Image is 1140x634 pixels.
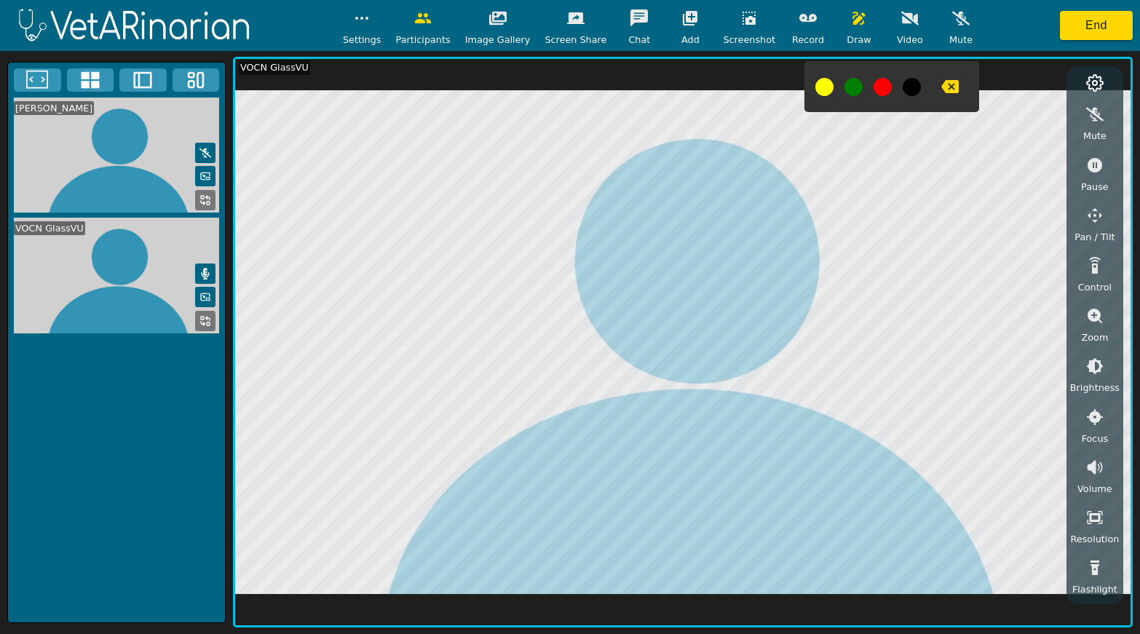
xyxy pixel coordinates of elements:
[1072,582,1117,596] span: Flashlight
[1081,180,1109,194] span: Pause
[1082,432,1109,445] span: Focus
[949,33,973,47] span: Mute
[395,33,450,47] span: Participants
[1070,381,1120,395] span: Brightness
[14,68,61,92] button: Fullscreen
[195,143,215,163] button: Mute
[195,311,215,331] button: Replace Feed
[681,33,700,47] span: Add
[1078,280,1112,294] span: Control
[195,263,215,284] button: Mute
[628,33,650,47] span: Chat
[1081,330,1108,344] span: Zoom
[239,60,310,74] div: VOCN GlassVU
[195,190,215,210] button: Replace Feed
[173,68,220,92] button: Three Window Medium
[14,221,85,235] div: VOCN GlassVU
[119,68,167,92] button: Two Window Medium
[545,33,606,47] span: Screen Share
[792,33,824,47] span: Record
[343,33,381,47] span: Settings
[1077,482,1112,496] span: Volume
[1074,230,1115,244] span: Pan / Tilt
[1060,11,1133,40] button: End
[67,68,114,92] button: 4x4
[847,33,871,47] span: Draw
[195,287,215,307] button: Picture in Picture
[7,4,262,46] img: logoWhite.png
[465,33,531,47] span: Image Gallery
[195,166,215,186] button: Picture in Picture
[1070,532,1119,546] span: Resolution
[1083,129,1107,143] span: Mute
[897,33,923,47] span: Video
[723,33,775,47] span: Screenshot
[14,101,94,115] div: [PERSON_NAME]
